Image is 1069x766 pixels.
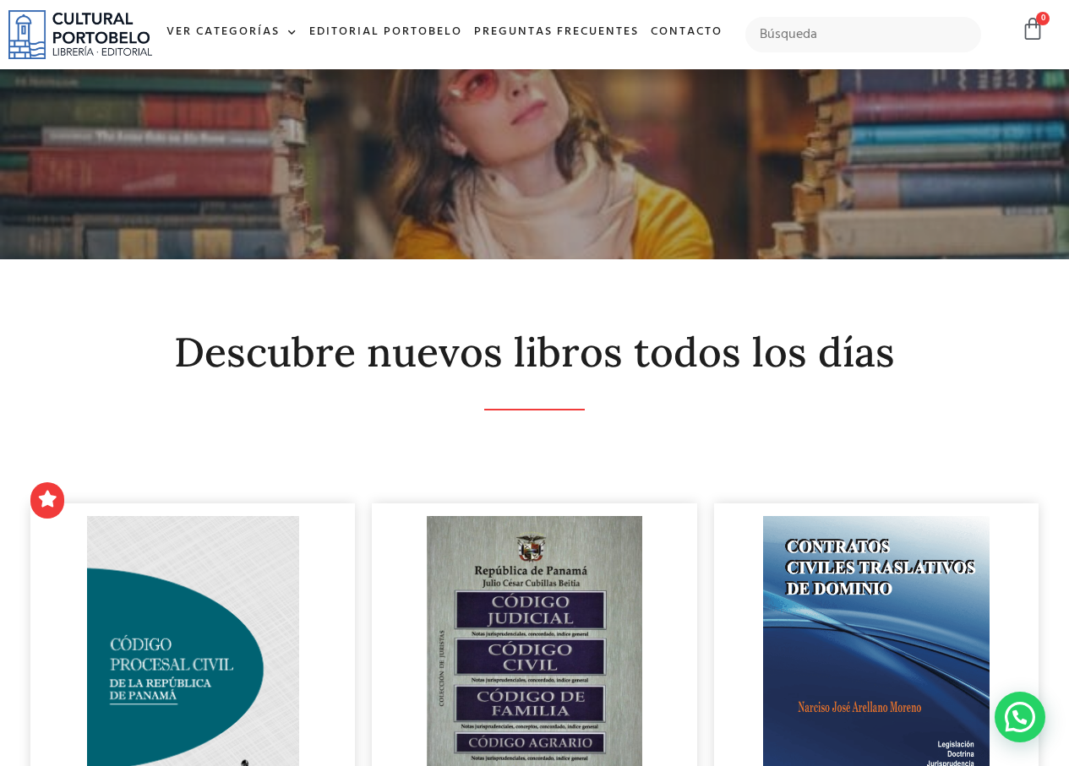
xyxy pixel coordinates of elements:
[645,14,728,51] a: Contacto
[468,14,645,51] a: Preguntas frecuentes
[161,14,303,51] a: Ver Categorías
[303,14,468,51] a: Editorial Portobelo
[30,330,1039,375] h2: Descubre nuevos libros todos los días
[745,17,981,52] input: Búsqueda
[1021,17,1044,41] a: 0
[1036,12,1050,25] span: 0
